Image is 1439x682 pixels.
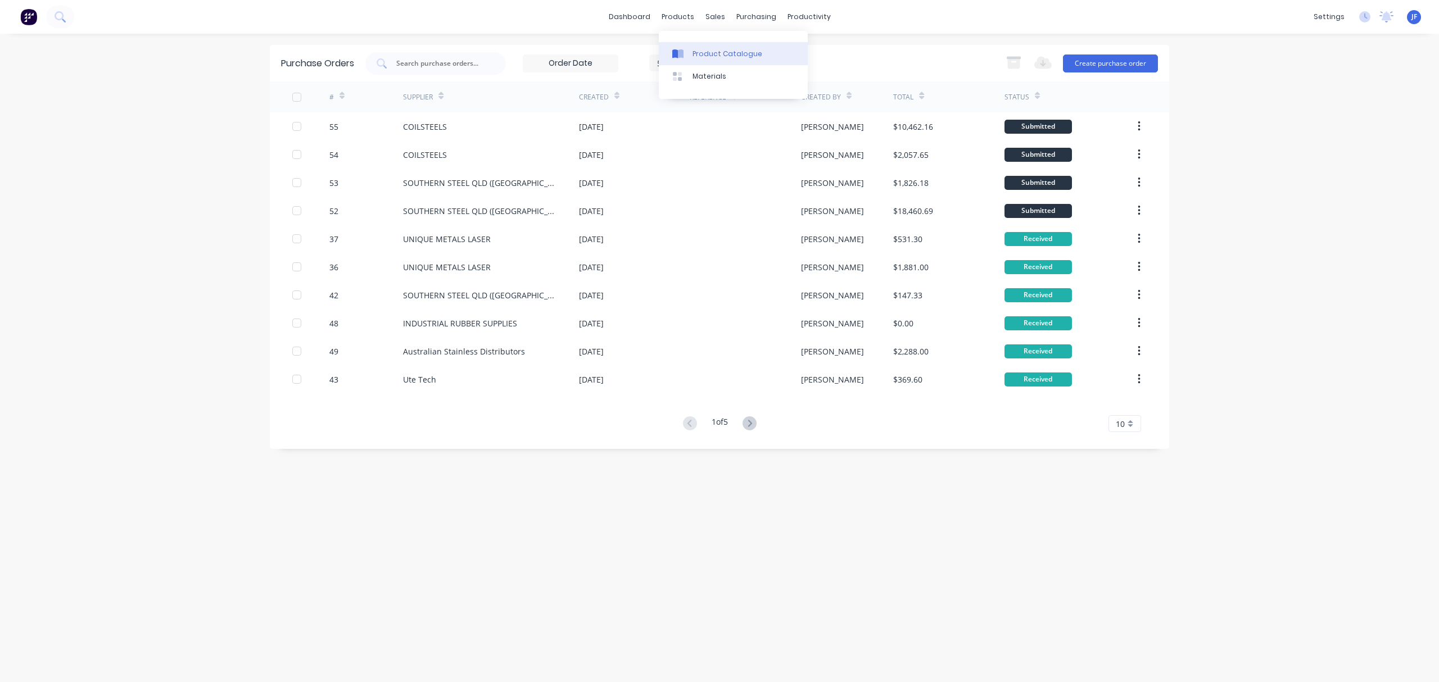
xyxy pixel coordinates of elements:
[579,345,604,357] div: [DATE]
[893,345,929,357] div: $2,288.00
[523,55,618,72] input: Order Date
[893,121,933,133] div: $10,462.16
[1004,260,1072,274] div: Received
[893,374,922,385] div: $369.60
[801,205,864,217] div: [PERSON_NAME]
[329,177,338,189] div: 53
[1004,148,1072,162] div: Submitted
[1004,288,1072,302] div: Received
[659,65,808,88] a: Materials
[1004,120,1072,134] div: Submitted
[693,71,726,81] div: Materials
[329,345,338,357] div: 49
[893,233,922,245] div: $531.30
[329,317,338,329] div: 48
[1004,232,1072,246] div: Received
[403,177,556,189] div: SOUTHERN STEEL QLD ([GEOGRAPHIC_DATA])
[603,8,656,25] a: dashboard
[712,416,728,432] div: 1 of 5
[731,8,782,25] div: purchasing
[403,317,517,329] div: INDUSTRIAL RUBBER SUPPLIES
[579,92,609,102] div: Created
[403,374,436,385] div: Ute Tech
[579,149,604,161] div: [DATE]
[329,233,338,245] div: 37
[801,289,864,301] div: [PERSON_NAME]
[403,345,525,357] div: Australian Stainless Distributors
[801,92,841,102] div: Created By
[403,205,556,217] div: SOUTHERN STEEL QLD ([GEOGRAPHIC_DATA])
[1063,54,1158,72] button: Create purchase order
[20,8,37,25] img: Factory
[579,374,604,385] div: [DATE]
[329,205,338,217] div: 52
[579,121,604,133] div: [DATE]
[329,374,338,385] div: 43
[893,149,929,161] div: $2,057.65
[1004,204,1072,218] div: Submitted
[1004,92,1029,102] div: Status
[329,92,334,102] div: #
[782,8,836,25] div: productivity
[801,345,864,357] div: [PERSON_NAME]
[801,374,864,385] div: [PERSON_NAME]
[579,205,604,217] div: [DATE]
[801,177,864,189] div: [PERSON_NAME]
[403,149,447,161] div: COILSTEELS
[1308,8,1350,25] div: settings
[403,289,556,301] div: SOUTHERN STEEL QLD ([GEOGRAPHIC_DATA])
[1004,316,1072,330] div: Received
[893,289,922,301] div: $147.33
[329,289,338,301] div: 42
[801,121,864,133] div: [PERSON_NAME]
[403,92,433,102] div: Supplier
[700,8,731,25] div: sales
[893,317,913,329] div: $0.00
[659,42,808,65] a: Product Catalogue
[329,121,338,133] div: 55
[579,289,604,301] div: [DATE]
[1004,344,1072,358] div: Received
[893,92,913,102] div: Total
[893,205,933,217] div: $18,460.69
[579,317,604,329] div: [DATE]
[395,58,488,69] input: Search purchase orders...
[1116,418,1125,430] span: 10
[579,261,604,273] div: [DATE]
[801,317,864,329] div: [PERSON_NAME]
[281,57,354,70] div: Purchase Orders
[801,261,864,273] div: [PERSON_NAME]
[893,261,929,273] div: $1,881.00
[579,233,604,245] div: [DATE]
[1411,12,1417,22] span: JF
[893,177,929,189] div: $1,826.18
[657,57,737,69] div: 5 Statuses
[1004,372,1072,387] div: Received
[329,149,338,161] div: 54
[329,261,338,273] div: 36
[801,233,864,245] div: [PERSON_NAME]
[579,177,604,189] div: [DATE]
[403,233,491,245] div: UNIQUE METALS LASER
[801,149,864,161] div: [PERSON_NAME]
[403,261,491,273] div: UNIQUE METALS LASER
[403,121,447,133] div: COILSTEELS
[693,49,762,59] div: Product Catalogue
[656,8,700,25] div: products
[1004,176,1072,190] div: Submitted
